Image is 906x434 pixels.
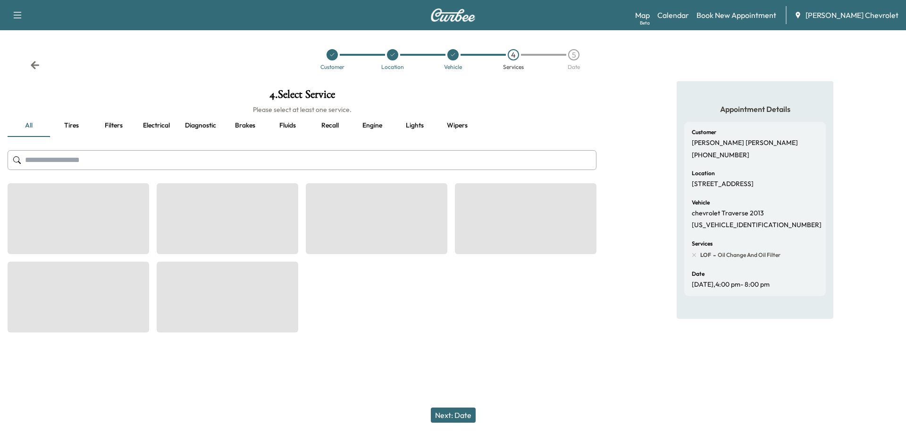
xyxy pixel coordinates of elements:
[568,49,579,60] div: 5
[692,221,822,230] p: [US_VEHICLE_IDENTIFICATION_NUMBER]
[30,60,40,70] div: Back
[8,89,596,105] h1: 4 . Select Service
[692,200,710,205] h6: Vehicle
[700,251,711,259] span: LOF
[503,64,524,70] div: Services
[692,241,713,247] h6: Services
[684,104,826,114] h5: Appointment Details
[430,9,476,22] img: Curbee Logo
[692,281,770,289] p: [DATE] , 4:00 pm - 8:00 pm
[692,271,705,277] h6: Date
[92,114,135,137] button: Filters
[177,114,224,137] button: Diagnostic
[692,151,749,160] p: [PHONE_NUMBER]
[805,9,898,21] span: [PERSON_NAME] Chevrolet
[135,114,177,137] button: Electrical
[50,114,92,137] button: Tires
[8,105,596,114] h6: Please select at least one service.
[444,64,462,70] div: Vehicle
[394,114,436,137] button: Lights
[381,64,404,70] div: Location
[431,408,476,423] button: Next: Date
[568,64,580,70] div: Date
[692,209,764,218] p: chevrolet Traverse 2013
[8,114,50,137] button: all
[351,114,394,137] button: Engine
[692,129,716,135] h6: Customer
[716,251,780,259] span: Oil Change and Oil Filter
[508,49,519,60] div: 4
[692,180,754,188] p: [STREET_ADDRESS]
[309,114,351,137] button: Recall
[320,64,344,70] div: Customer
[8,114,596,137] div: basic tabs example
[692,170,715,176] h6: Location
[640,19,650,26] div: Beta
[711,250,716,260] span: -
[224,114,266,137] button: Brakes
[266,114,309,137] button: Fluids
[635,9,650,21] a: MapBeta
[696,9,776,21] a: Book New Appointment
[692,139,798,147] p: [PERSON_NAME] [PERSON_NAME]
[436,114,478,137] button: Wipers
[657,9,689,21] a: Calendar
